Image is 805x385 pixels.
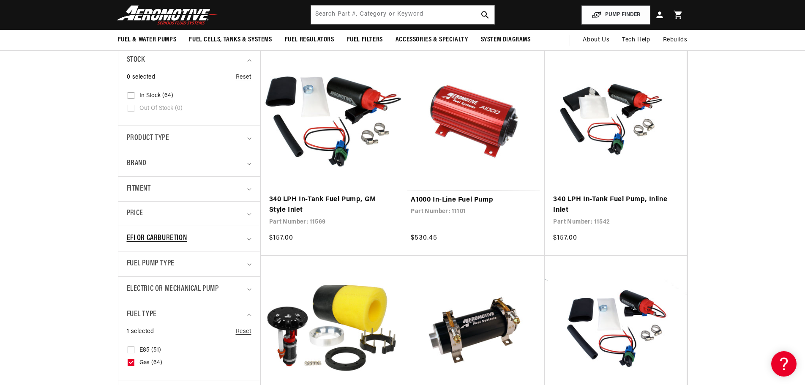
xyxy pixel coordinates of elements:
span: Fuel Regulators [285,35,334,44]
summary: Tech Help [616,30,656,50]
span: Tech Help [622,35,650,45]
summary: Fuel Regulators [278,30,341,50]
summary: Fuel Type (1 selected) [127,302,251,327]
a: A1000 In-Line Fuel Pump [411,195,536,206]
span: Stock [127,54,145,66]
span: About Us [583,37,609,43]
span: 0 selected [127,73,156,82]
summary: Product type (0 selected) [127,126,251,151]
summary: Fuel Filters [341,30,389,50]
span: Electric or Mechanical Pump [127,283,219,295]
a: Reset [236,327,251,336]
button: PUMP FINDER [581,5,650,25]
span: Out of stock (0) [139,105,183,112]
span: Fitment [127,183,151,195]
summary: Fuel Pump Type (0 selected) [127,251,251,276]
span: Product type [127,132,169,145]
a: 340 LPH In-Tank Fuel Pump, Inline Inlet [553,194,678,216]
span: Accessories & Specialty [396,35,468,44]
span: 1 selected [127,327,154,336]
a: About Us [576,30,616,50]
summary: Rebuilds [657,30,694,50]
summary: Accessories & Specialty [389,30,475,50]
span: Fuel Type [127,309,157,321]
summary: Fitment (0 selected) [127,177,251,202]
summary: Price [127,202,251,226]
a: Reset [236,73,251,82]
summary: EFI or Carburetion (0 selected) [127,226,251,251]
span: Price [127,208,143,219]
summary: Brand (0 selected) [127,151,251,176]
summary: Electric or Mechanical Pump (0 selected) [127,277,251,302]
span: System Diagrams [481,35,531,44]
span: Gas (64) [139,359,162,367]
span: Fuel Pump Type [127,258,175,270]
span: In stock (64) [139,92,173,100]
input: Search by Part Number, Category or Keyword [311,5,494,24]
span: EFI or Carburetion [127,232,187,245]
span: Fuel Cells, Tanks & Systems [189,35,272,44]
summary: Fuel & Water Pumps [112,30,183,50]
span: E85 (51) [139,347,161,354]
summary: Stock (0 selected) [127,48,251,73]
summary: System Diagrams [475,30,537,50]
button: search button [476,5,494,24]
summary: Fuel Cells, Tanks & Systems [183,30,278,50]
span: Fuel & Water Pumps [118,35,177,44]
span: Rebuilds [663,35,688,45]
span: Brand [127,158,147,170]
span: Fuel Filters [347,35,383,44]
a: 340 LPH In-Tank Fuel Pump, GM Style Inlet [269,194,394,216]
img: Aeromotive [115,5,220,25]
